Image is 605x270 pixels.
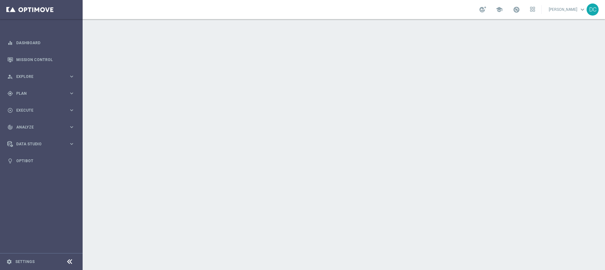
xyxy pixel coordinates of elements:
i: lightbulb [7,158,13,164]
span: Explore [16,75,69,79]
i: keyboard_arrow_right [69,73,75,80]
div: DC [587,3,599,16]
button: equalizer Dashboard [7,40,75,45]
span: school [496,6,503,13]
i: settings [6,259,12,265]
span: Data Studio [16,142,69,146]
i: play_circle_outline [7,107,13,113]
button: person_search Explore keyboard_arrow_right [7,74,75,79]
i: gps_fixed [7,91,13,96]
div: Execute [7,107,69,113]
div: Optibot [7,152,75,169]
i: keyboard_arrow_right [69,107,75,113]
i: track_changes [7,124,13,130]
button: gps_fixed Plan keyboard_arrow_right [7,91,75,96]
span: Analyze [16,125,69,129]
a: [PERSON_NAME]keyboard_arrow_down [548,5,587,14]
div: Data Studio [7,141,69,147]
div: Plan [7,91,69,96]
button: Mission Control [7,57,75,62]
div: Mission Control [7,51,75,68]
button: Data Studio keyboard_arrow_right [7,142,75,147]
button: play_circle_outline Execute keyboard_arrow_right [7,108,75,113]
i: equalizer [7,40,13,46]
a: Optibot [16,152,75,169]
div: Dashboard [7,34,75,51]
button: track_changes Analyze keyboard_arrow_right [7,125,75,130]
div: Analyze [7,124,69,130]
span: Execute [16,108,69,112]
div: Explore [7,74,69,80]
span: Plan [16,92,69,95]
i: person_search [7,74,13,80]
a: Dashboard [16,34,75,51]
i: keyboard_arrow_right [69,90,75,96]
i: keyboard_arrow_right [69,141,75,147]
button: lightbulb Optibot [7,158,75,163]
span: keyboard_arrow_down [579,6,586,13]
a: Mission Control [16,51,75,68]
i: keyboard_arrow_right [69,124,75,130]
a: Settings [15,260,35,264]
